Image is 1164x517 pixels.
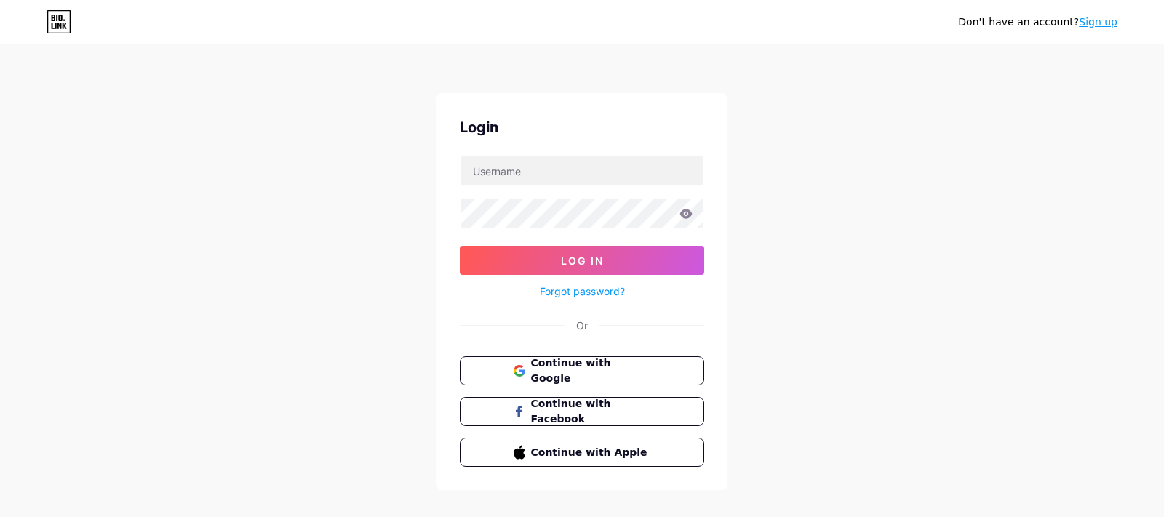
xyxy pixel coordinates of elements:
a: Forgot password? [540,284,625,299]
div: Don't have an account? [958,15,1117,30]
button: Continue with Facebook [460,397,704,426]
a: Sign up [1079,16,1117,28]
span: Log In [561,255,604,267]
button: Continue with Google [460,356,704,385]
span: Continue with Apple [531,445,651,460]
div: Login [460,116,704,138]
div: Or [576,318,588,333]
input: Username [461,156,703,185]
button: Log In [460,246,704,275]
span: Continue with Facebook [531,396,651,427]
span: Continue with Google [531,356,651,386]
button: Continue with Apple [460,438,704,467]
